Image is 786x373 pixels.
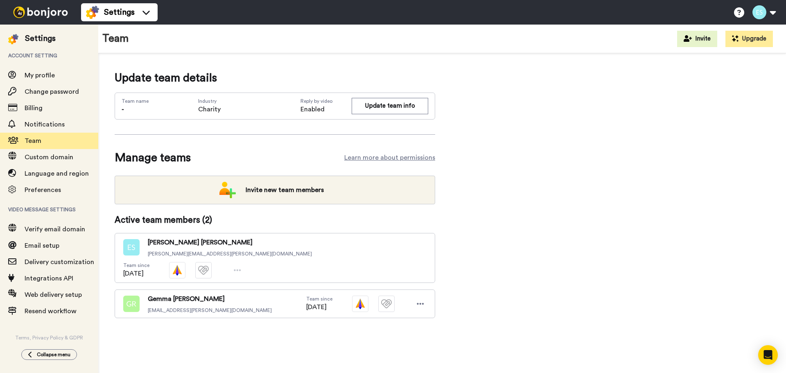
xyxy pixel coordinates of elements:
[148,237,312,247] span: [PERSON_NAME] [PERSON_NAME]
[115,70,435,86] span: Update team details
[300,104,352,114] span: Enabled
[115,214,212,226] span: Active team members ( 2 )
[195,262,212,278] img: tm-plain.svg
[8,34,18,44] img: settings-colored.svg
[10,7,71,18] img: bj-logo-header-white.svg
[25,275,73,282] span: Integrations API
[25,33,56,44] div: Settings
[25,308,77,314] span: Resend workflow
[677,31,717,47] button: Invite
[123,239,140,255] img: es.png
[148,251,312,257] span: [PERSON_NAME][EMAIL_ADDRESS][PERSON_NAME][DOMAIN_NAME]
[352,98,428,114] button: Update team info
[306,302,332,312] span: [DATE]
[198,98,221,104] span: Industry
[86,6,99,19] img: settings-colored.svg
[123,269,149,278] span: [DATE]
[25,72,55,79] span: My profile
[306,296,332,302] span: Team since
[25,105,43,111] span: Billing
[37,351,70,358] span: Collapse menu
[123,262,149,269] span: Team since
[25,154,73,161] span: Custom domain
[239,182,330,198] span: Invite new team members
[219,182,236,198] img: add-team.png
[148,307,272,314] span: [EMAIL_ADDRESS][PERSON_NAME][DOMAIN_NAME]
[198,104,221,114] span: Charity
[148,294,272,304] span: Gemma [PERSON_NAME]
[758,345,778,365] div: Open Intercom Messenger
[25,121,65,128] span: Notifications
[115,149,191,166] span: Manage teams
[25,170,89,177] span: Language and region
[378,296,395,312] img: tm-plain.svg
[25,226,85,233] span: Verify email domain
[122,98,149,104] span: Team name
[25,292,82,298] span: Web delivery setup
[102,33,129,45] h1: Team
[300,98,352,104] span: Reply by video
[25,242,59,249] span: Email setup
[122,106,124,113] span: -
[123,296,140,312] img: gr.png
[25,88,79,95] span: Change password
[725,31,773,47] button: Upgrade
[21,349,77,360] button: Collapse menu
[25,187,61,193] span: Preferences
[344,153,435,163] a: Learn more about permissions
[25,259,94,265] span: Delivery customization
[25,138,41,144] span: Team
[169,262,185,278] img: vm-color.svg
[352,296,368,312] img: vm-color.svg
[104,7,135,18] span: Settings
